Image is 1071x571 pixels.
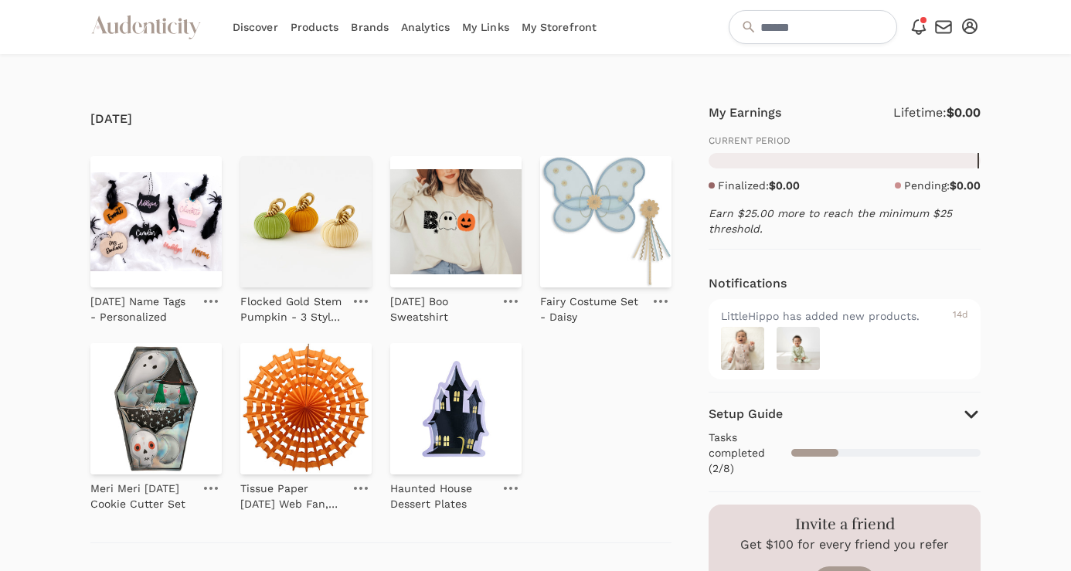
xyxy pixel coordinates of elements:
[721,308,948,324] div: LittleHippo has added new products.
[947,105,981,120] strong: $0.00
[90,474,194,512] a: Meri Meri [DATE] Cookie Cutter Set
[240,474,344,512] a: Tissue Paper [DATE] Web Fan, 27" - Orange
[709,206,981,236] p: Earn $25.00 more to reach the minimum $25 threshold.
[540,156,671,287] img: Fairy Costume Set - Daisy
[540,287,644,325] a: Fairy Costume Set - Daisy
[709,405,981,479] button: Setup Guide Tasks completed (2/8)
[90,287,194,325] a: [DATE] Name Tags - Personalized
[390,294,494,325] p: [DATE] Boo Sweatshirt
[795,514,895,535] h3: Invite a friend
[709,134,981,147] p: CURRENT PERIOD
[953,308,968,324] div: 14d
[709,430,791,476] span: Tasks completed (2/8)
[540,294,644,325] p: Fairy Costume Set - Daisy
[390,343,522,474] img: Haunted House Dessert Plates
[390,474,494,512] a: Haunted House Dessert Plates
[390,481,494,512] p: Haunted House Dessert Plates
[709,274,787,293] h4: Notifications
[90,110,671,128] h4: [DATE]
[240,156,372,287] img: Flocked Gold Stem Pumpkin - 3 Style Options
[240,343,372,474] img: Tissue Paper Halloween Web Fan, 27" - Orange
[240,294,344,325] p: Flocked Gold Stem Pumpkin - 3 Style Options
[709,405,783,423] h4: Setup Guide
[950,179,981,192] strong: $0.00
[90,343,222,474] img: Meri Meri Halloween Cookie Cutter Set
[709,104,781,122] h4: My Earnings
[390,287,494,325] a: [DATE] Boo Sweatshirt
[893,104,981,122] p: Lifetime:
[709,299,981,379] a: LittleHippo has added new products. 14d
[777,327,820,370] img: website1_1000x.jpg
[904,178,981,193] p: Pending:
[90,156,222,287] img: Halloween Name Tags - Personalized
[240,287,344,325] a: Flocked Gold Stem Pumpkin - 3 Style Options
[90,294,194,325] p: [DATE] Name Tags - Personalized
[740,535,949,554] p: Get $100 for every friend you refer
[90,481,194,512] p: Meri Meri [DATE] Cookie Cutter Set
[390,156,522,287] img: Halloween Boo Sweatshirt
[718,178,800,193] p: Finalized:
[721,327,764,370] img: websitemain4_1000x.jpg
[769,179,800,192] strong: $0.00
[240,481,344,512] p: Tissue Paper [DATE] Web Fan, 27" - Orange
